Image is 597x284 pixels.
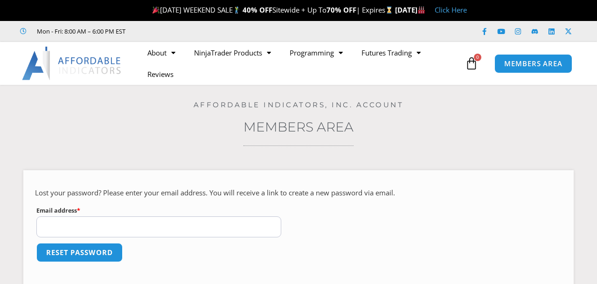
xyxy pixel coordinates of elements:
button: Reset password [36,243,123,262]
span: [DATE] WEEKEND SALE Sitewide + Up To | Expires [150,5,395,14]
label: Email address [36,205,281,216]
strong: [DATE] [395,5,425,14]
img: 🎉 [153,7,160,14]
a: Programming [280,42,352,63]
img: ⌛ [386,7,393,14]
a: Futures Trading [352,42,430,63]
iframe: Customer reviews powered by Trustpilot [139,27,278,36]
a: NinjaTrader Products [185,42,280,63]
img: LogoAI | Affordable Indicators – NinjaTrader [22,47,122,80]
a: Members Area [243,119,354,135]
nav: Menu [138,42,463,85]
a: Affordable Indicators, Inc. Account [194,100,404,109]
a: Reviews [138,63,183,85]
a: Click Here [435,5,467,14]
img: 🏌️‍♂️ [233,7,240,14]
span: 0 [474,54,481,61]
img: 🏭 [418,7,425,14]
span: MEMBERS AREA [504,60,562,67]
p: Lost your password? Please enter your email address. You will receive a link to create a new pass... [35,187,562,200]
a: About [138,42,185,63]
strong: 40% OFF [243,5,272,14]
a: 0 [451,50,492,77]
a: MEMBERS AREA [494,54,572,73]
strong: 70% OFF [326,5,356,14]
span: Mon - Fri: 8:00 AM – 6:00 PM EST [35,26,125,37]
